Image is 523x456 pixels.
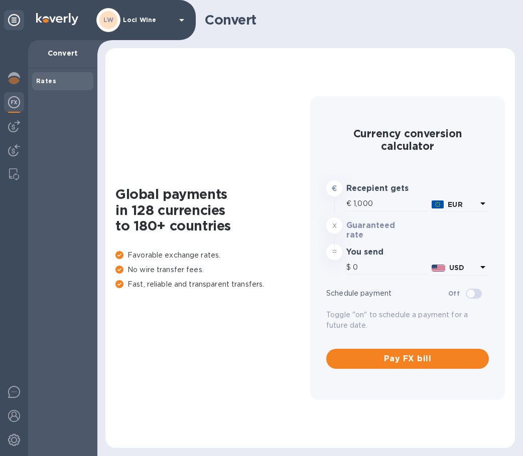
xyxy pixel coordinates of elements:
[326,288,448,299] p: Schedule payment
[326,127,489,152] h2: Currency conversion calculator
[346,196,353,211] div: €
[346,260,353,275] div: $
[115,250,310,261] p: Favorable exchange rates.
[123,17,173,24] p: Loci Wine
[326,244,342,260] div: =
[103,16,114,24] b: LW
[115,279,310,290] p: Fast, reliable and transparent transfers.
[36,13,78,25] img: Logo
[332,184,337,192] strong: €
[205,12,507,28] h1: Convert
[353,260,428,275] input: Amount
[115,186,310,234] h1: Global payments in 128 currencies to 180+ countries
[36,48,89,58] p: Convert
[326,349,489,369] button: Pay FX bill
[346,248,412,257] h3: You send
[353,196,428,211] input: Amount
[326,217,342,234] div: x
[448,290,460,297] b: Off
[346,221,412,240] h3: Guaranteed rate
[432,265,445,272] img: USD
[449,264,464,272] b: USD
[326,310,489,331] p: Toggle "on" to schedule a payment for a future date.
[115,265,310,275] p: No wire transfer fees.
[334,353,481,365] span: Pay FX bill
[36,77,56,85] b: Rates
[4,10,24,30] div: Unpin categories
[448,200,462,208] b: EUR
[8,96,20,108] img: Foreign exchange
[346,184,412,193] h3: Recepient gets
